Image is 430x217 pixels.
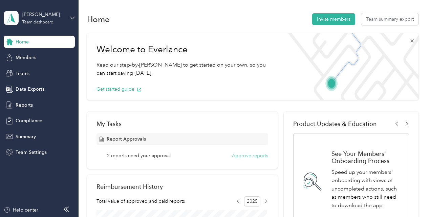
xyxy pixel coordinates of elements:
[283,33,418,100] img: Welcome to everlance
[16,38,29,46] span: Home
[392,179,430,217] iframe: Everlance-gr Chat Button Frame
[16,54,36,61] span: Members
[96,86,142,93] button: Get started guide
[22,20,53,24] div: Team dashboard
[16,70,29,77] span: Teams
[87,16,110,23] h1: Home
[16,102,33,109] span: Reports
[16,133,36,140] span: Summary
[293,120,377,127] span: Product Updates & Education
[232,152,268,159] button: Approve reports
[96,120,268,127] div: My Tasks
[331,150,402,164] h1: See Your Members' Onboarding Process
[16,86,44,93] span: Data Exports
[361,13,418,25] button: Team summary export
[96,61,273,77] p: Read our step-by-[PERSON_NAME] to get started on your own, so you can start saving [DATE].
[96,44,273,55] h1: Welcome to Everlance
[16,149,47,156] span: Team Settings
[107,135,146,143] span: Report Approvals
[244,196,260,206] span: 2025
[96,183,163,190] h2: Reimbursement History
[331,168,402,210] p: Speed up your members' onboarding with views of uncompleted actions, such as members who still ne...
[96,198,185,205] span: Total value of approved and paid reports
[107,152,171,159] span: 2 reports need your approval
[16,117,42,124] span: Compliance
[22,11,65,18] div: [PERSON_NAME]
[312,13,355,25] button: Invite members
[4,206,38,214] button: Help center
